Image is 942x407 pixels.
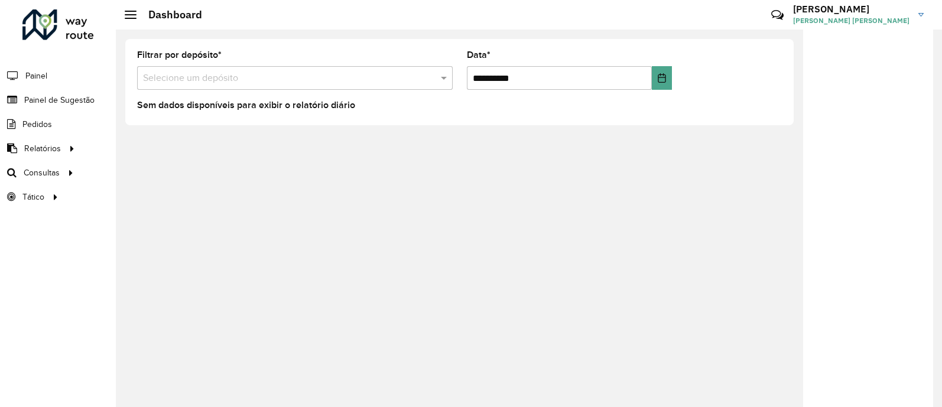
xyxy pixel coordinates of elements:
[22,118,52,131] span: Pedidos
[137,8,202,21] h2: Dashboard
[467,48,491,62] label: Data
[793,15,909,26] span: [PERSON_NAME] [PERSON_NAME]
[22,191,44,203] span: Tático
[24,167,60,179] span: Consultas
[25,70,47,82] span: Painel
[24,142,61,155] span: Relatórios
[793,4,909,15] h3: [PERSON_NAME]
[24,94,95,106] span: Painel de Sugestão
[765,2,790,28] a: Contato Rápido
[137,98,355,112] label: Sem dados disponíveis para exibir o relatório diário
[137,48,222,62] label: Filtrar por depósito
[652,66,672,90] button: Choose Date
